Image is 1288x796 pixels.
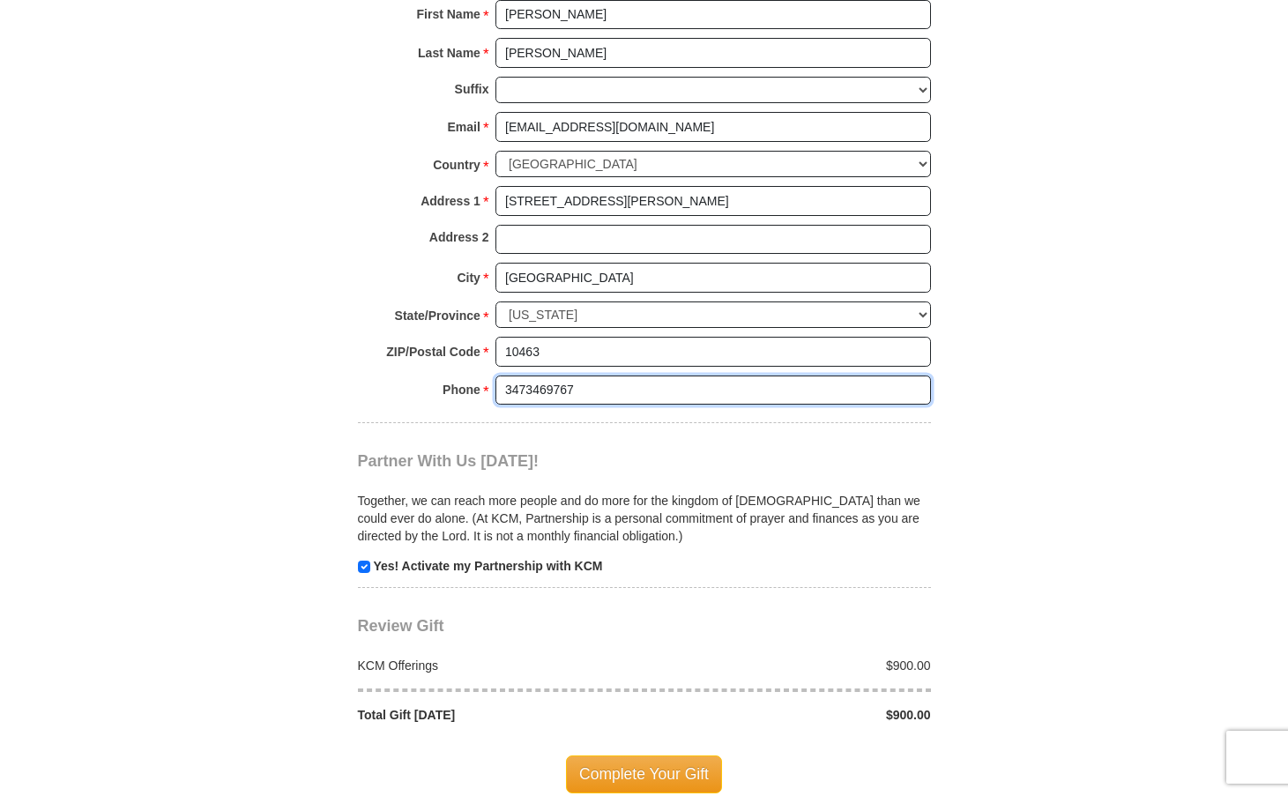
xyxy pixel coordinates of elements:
[443,377,480,402] strong: Phone
[386,339,480,364] strong: ZIP/Postal Code
[395,303,480,328] strong: State/Province
[429,225,489,249] strong: Address 2
[373,559,602,573] strong: Yes! Activate my Partnership with KCM
[644,706,941,724] div: $900.00
[566,755,722,792] span: Complete Your Gift
[348,706,644,724] div: Total Gift [DATE]
[644,657,941,674] div: $900.00
[418,41,480,65] strong: Last Name
[457,265,480,290] strong: City
[417,2,480,26] strong: First Name
[455,77,489,101] strong: Suffix
[433,153,480,177] strong: Country
[358,492,931,545] p: Together, we can reach more people and do more for the kingdom of [DEMOGRAPHIC_DATA] than we coul...
[421,189,480,213] strong: Address 1
[358,452,540,470] span: Partner With Us [DATE]!
[448,115,480,139] strong: Email
[358,617,444,635] span: Review Gift
[348,657,644,674] div: KCM Offerings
